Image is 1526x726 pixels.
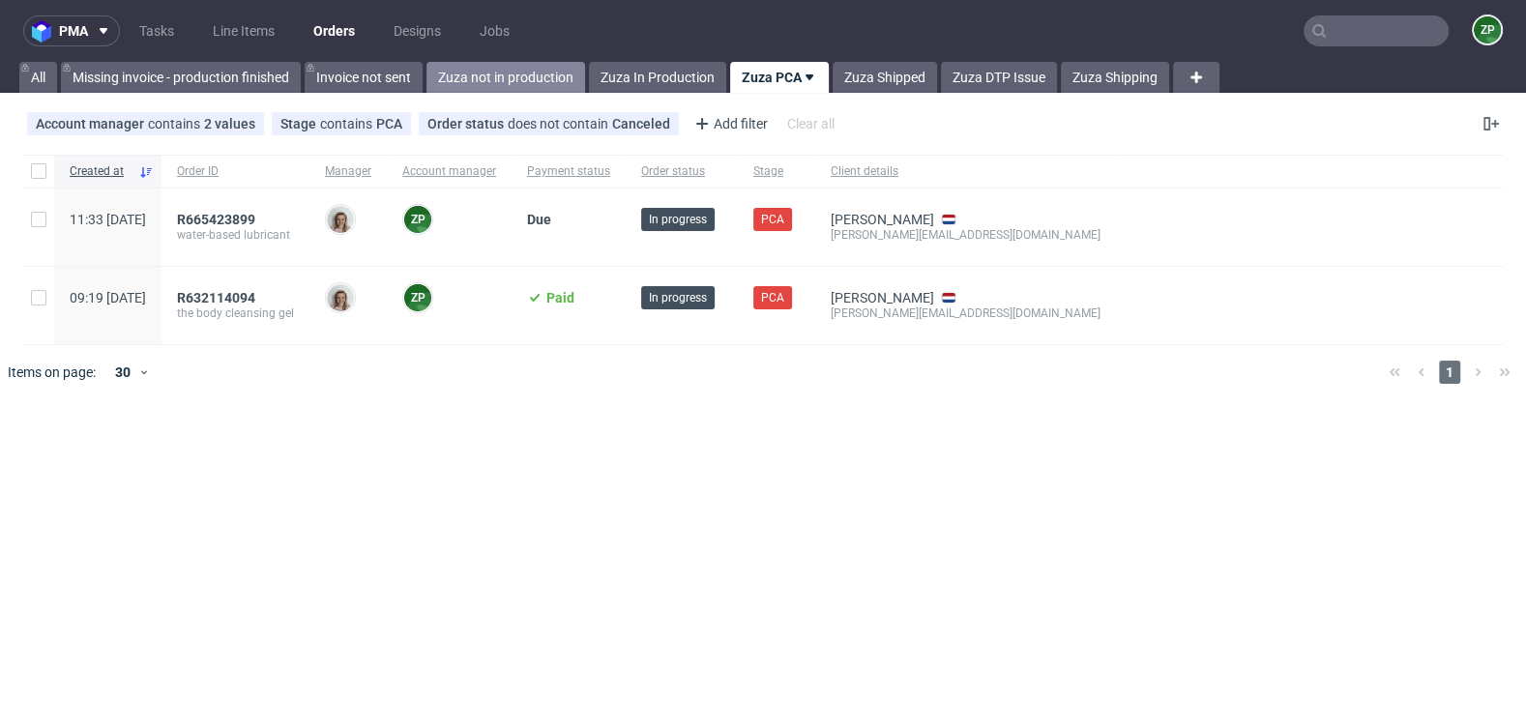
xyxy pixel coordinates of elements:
[8,363,96,382] span: Items on page:
[36,116,148,131] span: Account manager
[1439,361,1460,384] span: 1
[831,163,1100,180] span: Client details
[177,305,294,321] span: the body cleansing gel
[546,290,574,305] span: Paid
[103,359,138,386] div: 30
[327,284,354,311] img: Monika Poźniak
[589,62,726,93] a: Zuza In Production
[70,163,131,180] span: Created at
[177,212,255,227] span: R665423899
[730,62,829,93] a: Zuza PCA
[177,290,259,305] a: R632114094
[376,116,402,131] div: PCA
[761,211,784,228] span: PCA
[649,289,707,306] span: In progress
[831,305,1100,321] div: [PERSON_NAME][EMAIL_ADDRESS][DOMAIN_NAME]
[177,290,255,305] span: R632114094
[70,290,146,305] span: 09:19 [DATE]
[761,289,784,306] span: PCA
[941,62,1057,93] a: Zuza DTP Issue
[32,20,59,43] img: logo
[148,116,204,131] span: contains
[19,62,57,93] a: All
[320,116,376,131] span: contains
[468,15,521,46] a: Jobs
[753,163,800,180] span: Stage
[280,116,320,131] span: Stage
[402,163,496,180] span: Account manager
[325,163,371,180] span: Manager
[649,211,707,228] span: In progress
[305,62,423,93] a: Invoice not sent
[1474,16,1501,44] figcaption: ZP
[831,290,934,305] a: [PERSON_NAME]
[404,284,431,311] figcaption: ZP
[23,15,120,46] button: pma
[641,163,722,180] span: Order status
[177,212,259,227] a: R665423899
[527,212,551,227] span: Due
[831,212,934,227] a: [PERSON_NAME]
[59,24,88,38] span: pma
[177,227,294,243] span: water-based lubricant
[783,110,838,137] div: Clear all
[427,116,508,131] span: Order status
[204,116,255,131] div: 2 values
[426,62,585,93] a: Zuza not in production
[612,116,670,131] div: Canceled
[1061,62,1169,93] a: Zuza Shipping
[302,15,367,46] a: Orders
[382,15,453,46] a: Designs
[201,15,286,46] a: Line Items
[327,206,354,233] img: Monika Poźniak
[128,15,186,46] a: Tasks
[687,108,772,139] div: Add filter
[61,62,301,93] a: Missing invoice - production finished
[833,62,937,93] a: Zuza Shipped
[404,206,431,233] figcaption: ZP
[527,163,610,180] span: Payment status
[508,116,612,131] span: does not contain
[70,212,146,227] span: 11:33 [DATE]
[831,227,1100,243] div: [PERSON_NAME][EMAIL_ADDRESS][DOMAIN_NAME]
[177,163,294,180] span: Order ID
